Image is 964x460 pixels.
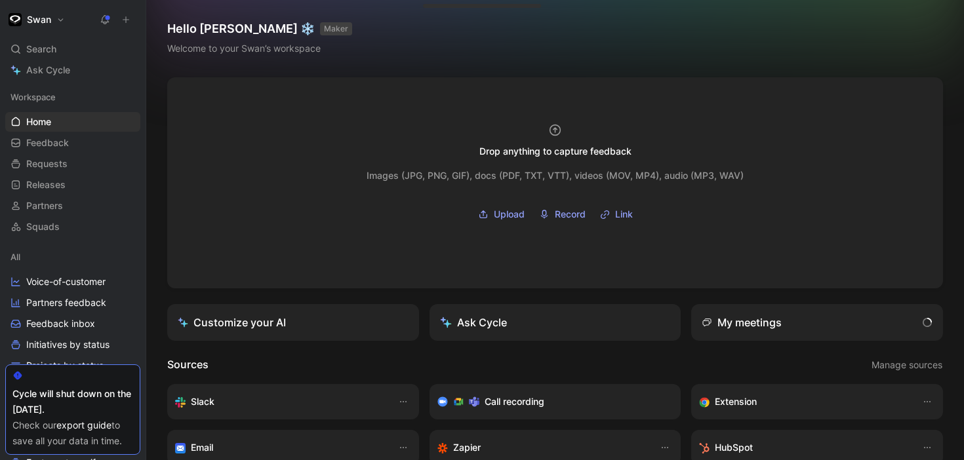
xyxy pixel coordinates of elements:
a: Projects by status [5,356,140,375]
span: Ask Cycle [26,62,70,78]
h3: Zapier [453,440,481,455]
div: Sync your partners, send feedback and get updates in Slack [175,394,385,410]
a: export guide [56,419,111,431]
button: MAKER [320,22,352,35]
div: Capture feedback from thousands of sources with Zapier (survey results, recordings, sheets, etc). [437,440,647,455]
span: Projects by status [26,359,104,372]
span: Record [555,206,586,222]
span: Link [615,206,633,222]
span: Feedback inbox [26,317,95,330]
span: Upload [494,206,525,222]
div: All [5,247,140,267]
span: Manage sources [872,357,942,373]
button: SwanSwan [5,10,68,29]
h3: Call recording [485,394,544,410]
a: Partners [5,196,140,216]
a: Partners feedback [5,293,140,313]
span: Home [26,115,51,128]
h3: Slack [191,394,214,410]
h1: Hello [PERSON_NAME] ❄️ [167,21,352,37]
a: Squads [5,217,140,237]
button: Ask Cycle [430,304,681,341]
span: Releases [26,178,66,191]
div: Check our to save all your data in time. [12,417,133,449]
span: Squads [26,220,60,233]
button: Upload [473,204,529,224]
img: Swan [9,13,22,26]
div: Images (JPG, PNG, GIF), docs (PDF, TXT, VTT), videos (MOV, MP4), audio (MP3, WAV) [367,168,744,183]
span: Partners feedback [26,296,106,309]
span: Voice-of-customer [26,275,106,288]
div: Search [5,39,140,59]
div: Drop anything to capture feedback [479,144,632,159]
div: Customize your AI [178,315,286,330]
button: Link [595,204,637,224]
div: Record & transcribe meetings from Zoom, Meet & Teams. [437,394,663,410]
a: Feedback [5,133,140,153]
a: Releases [5,175,140,195]
span: Partners [26,199,63,212]
div: Ask Cycle [440,315,507,330]
button: Manage sources [871,356,943,374]
h1: Swan [27,14,51,26]
h3: Email [191,440,213,455]
span: Requests [26,157,68,170]
div: My meetings [702,315,782,330]
div: Capture feedback from anywhere on the web [699,394,909,410]
h2: Sources [167,356,209,374]
a: Ask Cycle [5,60,140,80]
a: Requests [5,154,140,174]
div: Welcome to your Swan’s workspace [167,41,352,56]
div: Workspace [5,87,140,107]
div: Cycle will shut down on the [DATE]. [12,386,133,417]
a: Customize your AI [167,304,419,341]
span: All [10,250,20,263]
a: Initiatives by status [5,335,140,355]
span: Workspace [10,90,56,104]
a: Feedback inbox [5,314,140,334]
span: Initiatives by status [26,338,110,351]
button: Record [534,204,590,224]
div: AllVoice-of-customerPartners feedbackFeedback inboxInitiatives by statusProjects by status [5,247,140,375]
h3: HubSpot [715,440,753,455]
a: Home [5,112,140,132]
span: Search [26,41,56,57]
h3: Extension [715,394,757,410]
span: Feedback [26,136,69,149]
div: Forward emails to your feedback inbox [175,440,385,455]
a: Voice-of-customer [5,272,140,292]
